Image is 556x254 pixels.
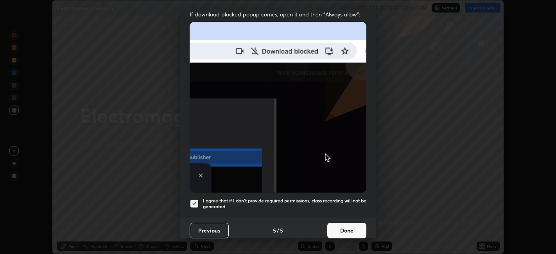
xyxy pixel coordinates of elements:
[203,198,366,210] h5: I agree that if I don't provide required permissions, class recording will not be generated
[190,22,366,193] img: downloads-permission-blocked.gif
[190,11,366,18] span: If download blocked popup comes, open it and then "Always allow":
[273,226,276,234] h4: 5
[277,226,279,234] h4: /
[190,223,229,238] button: Previous
[280,226,283,234] h4: 5
[327,223,366,238] button: Done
